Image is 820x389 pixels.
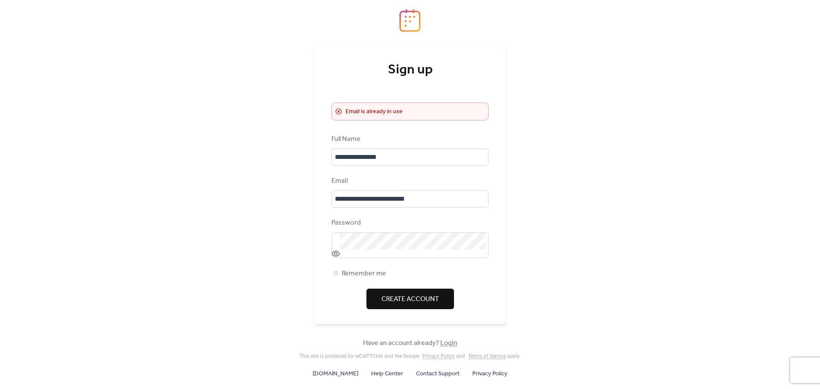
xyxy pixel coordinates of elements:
[422,353,455,359] a: Privacy Policy
[299,353,521,359] div: This site is protected by reCAPTCHA and the Google and apply .
[331,176,487,186] div: Email
[472,368,507,379] a: Privacy Policy
[331,134,487,144] div: Full Name
[416,369,460,379] span: Contact Support
[331,218,487,228] div: Password
[342,269,386,279] span: Remember me
[313,369,358,379] span: [DOMAIN_NAME]
[366,289,454,309] button: Create Account
[346,107,403,117] span: Email is already in use
[468,353,506,359] a: Terms of Service
[416,368,460,379] a: Contact Support
[371,369,403,379] span: Help Center
[363,338,457,348] span: Have an account already?
[331,61,489,79] div: Sign up
[313,368,358,379] a: [DOMAIN_NAME]
[399,9,421,32] img: logo
[440,336,457,350] a: Login
[381,294,439,304] span: Create Account
[472,369,507,379] span: Privacy Policy
[371,368,403,379] a: Help Center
